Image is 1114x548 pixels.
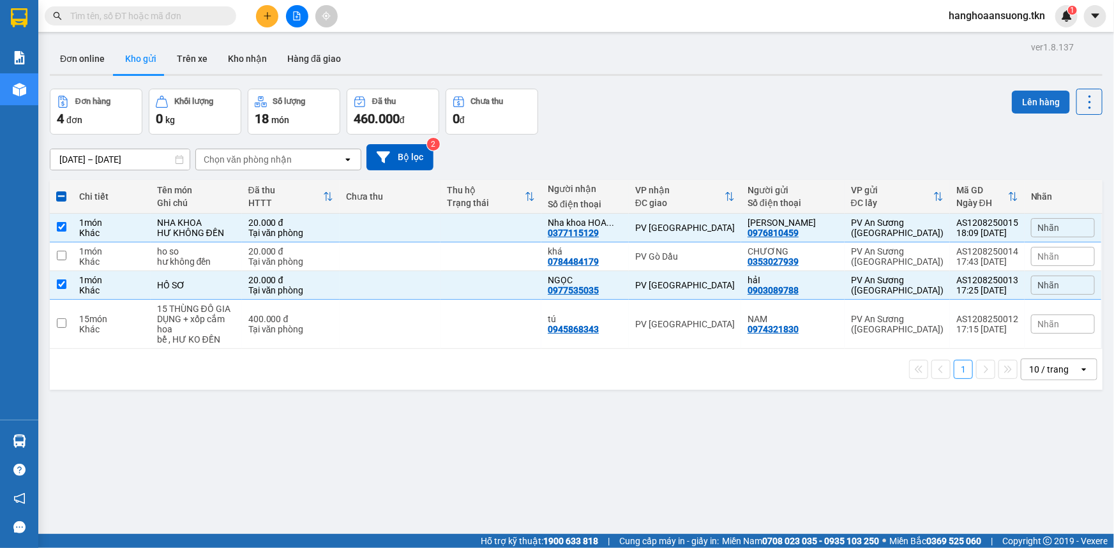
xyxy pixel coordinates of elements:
button: plus [256,5,278,27]
div: Ghi chú [157,198,236,208]
div: NGỌC [548,275,622,285]
div: Khác [79,285,144,295]
span: món [271,115,289,125]
span: search [53,11,62,20]
div: 0377115129 [548,228,599,238]
button: Lên hàng [1012,91,1070,114]
div: 0353027939 [748,256,799,267]
th: Toggle SortBy [950,180,1025,214]
div: Chưa thu [346,191,434,202]
img: warehouse-icon [13,434,26,448]
div: Khác [79,324,144,334]
div: Trạng thái [447,198,525,208]
div: ĐC giao [635,198,725,208]
div: 0974321830 [748,324,799,334]
div: 10 / trang [1029,363,1069,376]
span: notification [13,492,26,505]
div: 0903089788 [748,285,799,295]
div: ĐC lấy [851,198,933,208]
div: 0976810459 [748,228,799,238]
div: PV An Sương ([GEOGRAPHIC_DATA]) [851,218,944,238]
div: 20.000 đ [248,275,333,285]
span: đ [400,115,405,125]
div: Khối lượng [174,97,213,106]
div: Chi tiết [79,191,144,202]
div: Ngày ĐH [956,198,1008,208]
div: 20.000 đ [248,246,333,256]
img: warehouse-icon [13,83,26,96]
span: 4 [57,111,64,126]
span: ⚪️ [882,538,886,544]
button: caret-down [1084,5,1106,27]
div: PV [GEOGRAPHIC_DATA] [635,223,735,233]
div: 15 món [79,314,144,324]
div: HTTT [248,198,323,208]
div: Số lượng [273,97,306,106]
div: HƯ KHÔNG ĐỀN [157,228,236,238]
div: Đã thu [372,97,396,106]
span: Miền Bắc [889,534,981,548]
span: question-circle [13,464,26,476]
strong: 0369 525 060 [926,536,981,546]
button: 1 [954,360,973,379]
div: tú [548,314,622,324]
span: 18 [255,111,269,126]
span: Nhãn [1038,251,1060,262]
span: Cung cấp máy in - giấy in: [619,534,719,548]
div: Số điện thoại [748,198,838,208]
div: Người gửi [748,185,838,195]
div: PV Gò Dầu [635,251,735,262]
div: PV An Sương ([GEOGRAPHIC_DATA]) [851,314,944,334]
span: | [608,534,610,548]
div: 0945868343 [548,324,599,334]
div: ho so [157,246,236,256]
div: AS1208250015 [956,218,1018,228]
th: Toggle SortBy [440,180,541,214]
strong: 0708 023 035 - 0935 103 250 [762,536,879,546]
div: 1 món [79,246,144,256]
th: Toggle SortBy [845,180,950,214]
div: 0977535035 [548,285,599,295]
div: 17:43 [DATE] [956,256,1018,267]
span: 0 [156,111,163,126]
div: 17:15 [DATE] [956,324,1018,334]
button: Trên xe [167,43,218,74]
div: Tên món [157,185,236,195]
div: ver 1.8.137 [1031,40,1074,54]
div: bể , HƯ KO ĐỀN [157,334,236,344]
button: Đã thu460.000đ [347,89,439,135]
div: AS1208250012 [956,314,1018,324]
div: AS1208250013 [956,275,1018,285]
th: Toggle SortBy [629,180,741,214]
div: Thu hộ [447,185,525,195]
span: ... [606,218,614,228]
div: PV [GEOGRAPHIC_DATA] [635,319,735,329]
svg: open [343,154,353,165]
sup: 2 [427,138,440,151]
div: khá [548,246,622,256]
div: Chọn văn phòng nhận [204,153,292,166]
div: Đã thu [248,185,323,195]
div: Số điện thoại [548,199,622,209]
div: 18:09 [DATE] [956,228,1018,238]
svg: open [1079,364,1089,374]
div: 17:25 [DATE] [956,285,1018,295]
span: 460.000 [354,111,400,126]
div: Chưa thu [471,97,504,106]
div: 15 THÙNG ĐỒ GIA DỤNG + xốp cắm hoa [157,304,236,334]
div: HỒ SƠ [157,280,236,290]
div: Tại văn phòng [248,256,333,267]
div: Tại văn phòng [248,228,333,238]
button: Khối lượng0kg [149,89,241,135]
button: file-add [286,5,308,27]
span: 1 [1070,6,1074,15]
div: Nhãn [1031,191,1095,202]
button: Bộ lọc [366,144,433,170]
span: | [991,534,993,548]
div: Tại văn phòng [248,324,333,334]
span: đơn [66,115,82,125]
div: Khác [79,256,144,267]
div: 0784484179 [548,256,599,267]
input: Select a date range. [50,149,190,170]
div: 1 món [79,218,144,228]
